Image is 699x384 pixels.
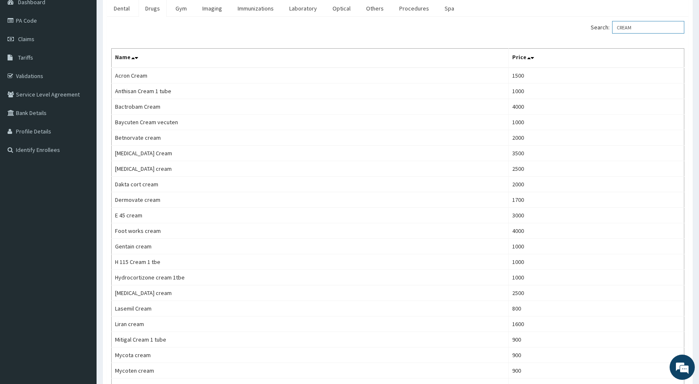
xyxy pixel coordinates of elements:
[508,115,684,130] td: 1000
[112,130,509,146] td: Betnorvate cream
[508,239,684,254] td: 1000
[508,363,684,379] td: 900
[112,84,509,99] td: Anthisan Cream 1 tube
[508,130,684,146] td: 2000
[112,115,509,130] td: Baycuten Cream vecuten
[112,285,509,301] td: [MEDICAL_DATA] cream
[112,332,509,347] td: Mitigal Cream 1 tube
[49,106,116,191] span: We're online!
[112,99,509,115] td: Bactrobam Cream
[508,347,684,363] td: 900
[508,254,684,270] td: 1000
[112,208,509,223] td: E 45 cream
[16,42,34,63] img: d_794563401_company_1708531726252_794563401
[112,146,509,161] td: [MEDICAL_DATA] Cream
[508,270,684,285] td: 1000
[508,177,684,192] td: 2000
[112,192,509,208] td: Dermovate cream
[508,285,684,301] td: 2500
[112,68,509,84] td: Acron Cream
[112,161,509,177] td: [MEDICAL_DATA] cream
[112,254,509,270] td: H 115 Cream 1 tbe
[44,47,141,58] div: Chat with us now
[612,21,684,34] input: Search:
[112,239,509,254] td: Gentain cream
[112,49,509,68] th: Name
[508,332,684,347] td: 900
[112,223,509,239] td: Foot works cream
[112,301,509,316] td: Lasemil Cream
[508,49,684,68] th: Price
[508,316,684,332] td: 1600
[112,347,509,363] td: Mycota cream
[508,161,684,177] td: 2500
[508,68,684,84] td: 1500
[508,84,684,99] td: 1000
[18,35,34,43] span: Claims
[508,146,684,161] td: 3500
[18,54,33,61] span: Tariffs
[508,223,684,239] td: 4000
[508,301,684,316] td: 800
[112,363,509,379] td: Mycoten cream
[112,270,509,285] td: Hydrocortizone cream 1tbe
[508,99,684,115] td: 4000
[508,208,684,223] td: 3000
[138,4,158,24] div: Minimize live chat window
[4,229,160,259] textarea: Type your message and hit 'Enter'
[112,177,509,192] td: Dakta cort cream
[591,21,684,34] label: Search:
[112,316,509,332] td: Liran cream
[508,192,684,208] td: 1700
